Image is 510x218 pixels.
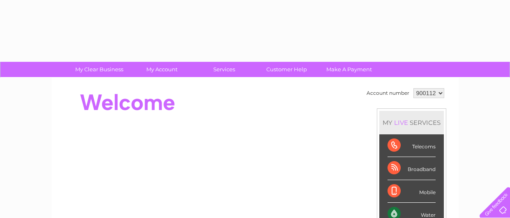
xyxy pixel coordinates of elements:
a: Services [190,62,258,77]
a: My Clear Business [65,62,133,77]
td: Account number [365,86,411,100]
div: MY SERVICES [379,111,444,134]
a: Customer Help [253,62,321,77]
div: Broadband [388,157,436,180]
div: Telecoms [388,134,436,157]
a: Make A Payment [315,62,383,77]
div: Mobile [388,180,436,203]
div: LIVE [392,119,410,127]
a: My Account [128,62,196,77]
